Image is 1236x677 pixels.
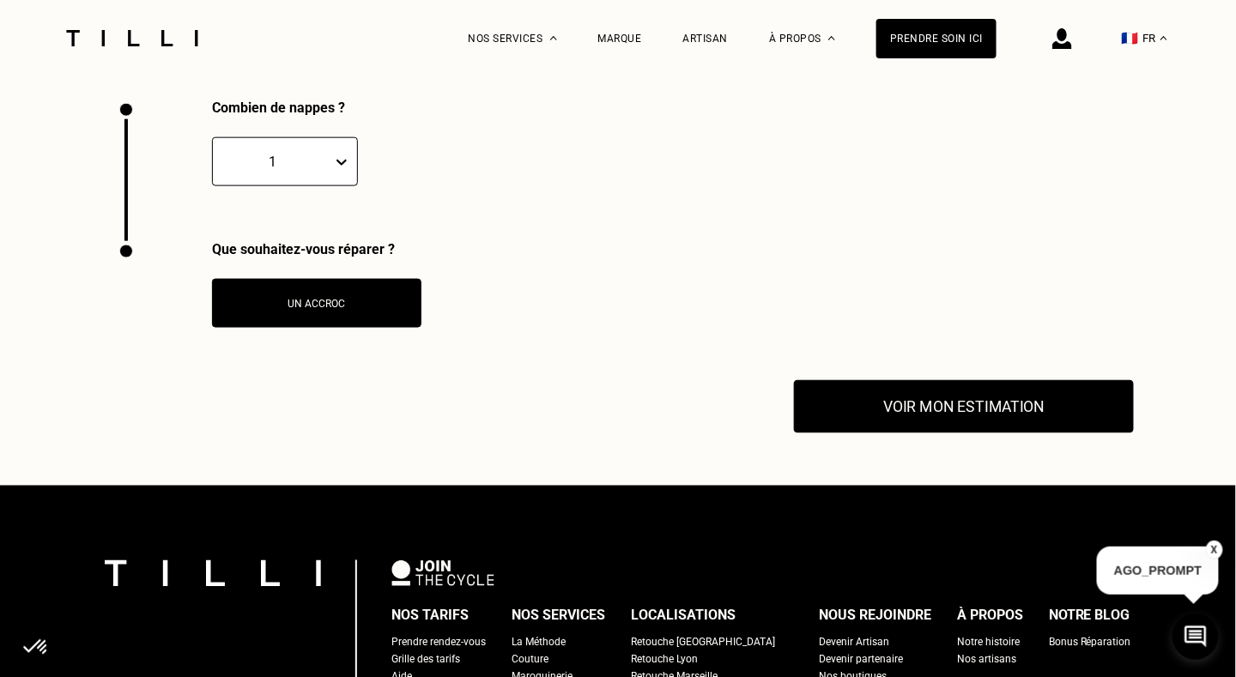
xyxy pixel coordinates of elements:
a: Marque [598,33,642,45]
div: Notre blog [1049,603,1130,629]
button: X [1206,541,1223,559]
img: menu déroulant [1160,36,1167,40]
a: Couture [512,651,548,668]
button: Un accroc [212,279,421,328]
img: logo Tilli [105,560,321,587]
img: icône connexion [1052,28,1072,49]
a: Retouche [GEOGRAPHIC_DATA] [631,634,775,651]
a: Notre histoire [957,634,1020,651]
a: Devenir Artisan [819,634,889,651]
a: La Méthode [512,634,566,651]
a: Prendre soin ici [876,19,997,58]
img: Menu déroulant [550,36,557,40]
button: Voir mon estimation [794,380,1134,433]
div: Que souhaitez-vous réparer ? [212,241,421,257]
div: Nos services [512,603,605,629]
p: AGO_PROMPT [1097,547,1219,595]
a: Prendre rendez-vous [391,634,486,651]
span: 🇫🇷 [1122,30,1139,46]
p: Un accroc [221,298,412,310]
a: Retouche Lyon [631,651,698,668]
a: Grille des tarifs [391,651,460,668]
a: Nos artisans [957,651,1016,668]
a: Artisan [683,33,729,45]
a: Bonus Réparation [1049,634,1131,651]
div: Nos tarifs [391,603,469,629]
a: Devenir partenaire [819,651,903,668]
div: À propos [957,603,1023,629]
img: Menu déroulant à propos [828,36,835,40]
img: logo Join The Cycle [391,560,494,586]
div: Nous rejoindre [819,603,931,629]
img: Logo du service de couturière Tilli [60,30,204,46]
div: Localisations [631,603,736,629]
div: Combien de nappes ? [212,100,358,116]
